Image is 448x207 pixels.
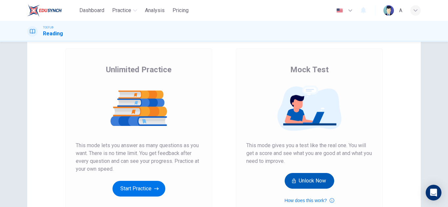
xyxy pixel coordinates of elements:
[27,4,77,17] a: EduSynch logo
[79,7,104,14] span: Dashboard
[285,173,334,189] button: Unlock Now
[110,5,140,16] button: Practice
[27,4,62,17] img: EduSynch logo
[112,181,165,197] button: Start Practice
[142,5,167,16] button: Analysis
[426,185,441,200] div: Open Intercom Messenger
[112,7,131,14] span: Practice
[246,142,372,165] span: This mode gives you a test like the real one. You will get a score and see what you are good at a...
[43,30,63,38] h1: Reading
[77,5,107,16] button: Dashboard
[170,5,191,16] button: Pricing
[284,197,334,204] button: How does this work?
[336,8,344,13] img: en
[399,7,402,14] div: A
[43,25,53,30] span: TOEFL®
[383,5,394,16] img: Profile picture
[290,64,329,75] span: Mock Test
[173,7,189,14] span: Pricing
[145,7,165,14] span: Analysis
[76,142,202,173] span: This mode lets you answer as many questions as you want. There is no time limit. You get feedback...
[106,64,172,75] span: Unlimited Practice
